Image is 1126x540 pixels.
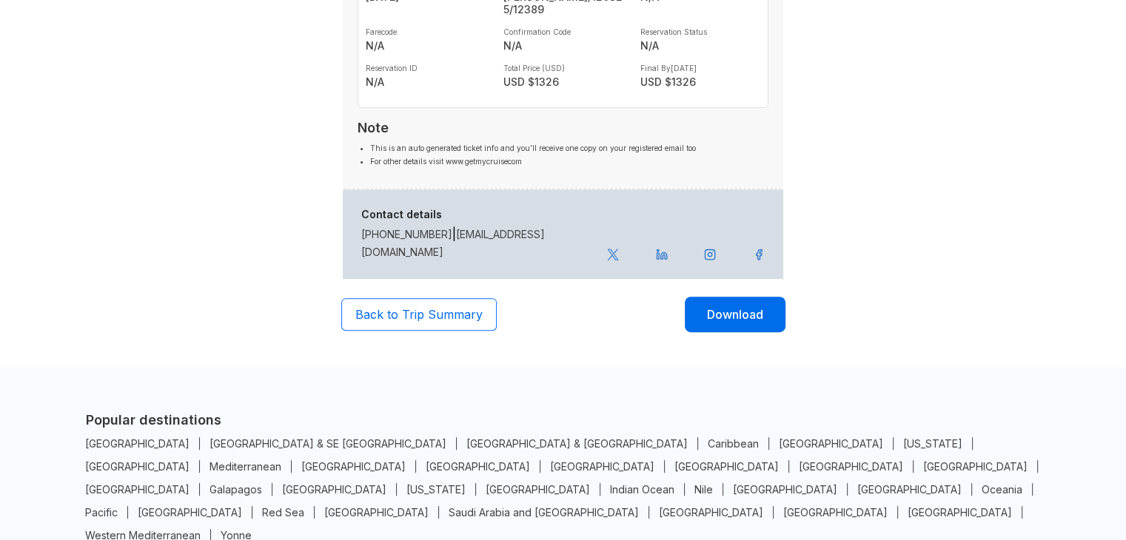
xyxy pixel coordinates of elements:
label: Reservation ID [366,64,486,72]
a: [GEOGRAPHIC_DATA] [540,460,665,473]
button: Back to Trip Summary [341,298,497,331]
a: [GEOGRAPHIC_DATA] [76,483,200,496]
li: This is an auto generated ticket info and you’ll receive one copy on your registered email too [370,141,768,155]
a: Galapagos [200,483,272,496]
label: Farecode [366,27,486,36]
a: [US_STATE] [894,437,973,450]
strong: USD $ 1326 [503,75,623,88]
label: Confirmation Code [503,27,623,36]
a: Oceania [972,483,1033,496]
a: Pacific [76,506,128,519]
a: [GEOGRAPHIC_DATA] [789,460,914,473]
strong: N/A [366,39,486,52]
a: Indian Ocean [600,483,685,496]
a: [GEOGRAPHIC_DATA] [649,506,774,519]
strong: N/A [503,39,623,52]
h6: Contact details [361,209,589,221]
a: [GEOGRAPHIC_DATA] [769,437,894,450]
strong: N/A [366,75,486,88]
a: [GEOGRAPHIC_DATA] [848,483,972,496]
a: [PHONE_NUMBER] [361,228,452,240]
strong: USD $ 1326 [640,75,760,88]
a: [GEOGRAPHIC_DATA] [76,460,200,473]
strong: N/A [640,39,760,52]
label: Reservation Status [640,27,760,36]
a: [GEOGRAPHIC_DATA] [774,506,898,519]
a: [GEOGRAPHIC_DATA] [76,437,200,450]
button: Download [685,297,785,332]
a: Nile [685,483,723,496]
a: [GEOGRAPHIC_DATA] [128,506,252,519]
a: Caribbean [698,437,769,450]
a: Red Sea [252,506,315,519]
label: Total Price (USD) [503,64,623,72]
a: [GEOGRAPHIC_DATA] [292,460,416,473]
a: [GEOGRAPHIC_DATA] [914,460,1038,473]
a: [GEOGRAPHIC_DATA] [476,483,600,496]
span: Download [707,306,763,323]
h5: Popular destinations [86,412,1041,428]
label: Final By [DATE] [640,64,760,72]
a: [GEOGRAPHIC_DATA] & SE [GEOGRAPHIC_DATA] [200,437,457,450]
a: [GEOGRAPHIC_DATA] [416,460,540,473]
a: [GEOGRAPHIC_DATA] [723,483,848,496]
a: [GEOGRAPHIC_DATA] [665,460,789,473]
div: | [352,209,598,260]
a: [US_STATE] [397,483,476,496]
li: For other details visit www.getmycruisecom [370,155,768,168]
a: [GEOGRAPHIC_DATA] [272,483,397,496]
a: Mediterranean [200,460,292,473]
a: Saudi Arabia and [GEOGRAPHIC_DATA] [439,506,649,519]
h3: Note [358,120,768,135]
a: [GEOGRAPHIC_DATA] [898,506,1022,519]
a: [GEOGRAPHIC_DATA] [315,506,439,519]
a: [GEOGRAPHIC_DATA] & [GEOGRAPHIC_DATA] [457,437,698,450]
